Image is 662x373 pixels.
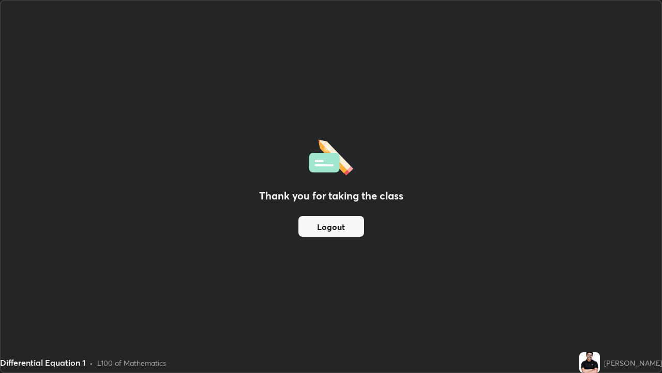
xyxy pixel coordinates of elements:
[97,357,166,368] div: L100 of Mathematics
[579,352,600,373] img: 83de30cf319e457290fb9ba58134f690.jpg
[604,357,662,368] div: [PERSON_NAME]
[298,216,364,237] button: Logout
[89,357,93,368] div: •
[309,136,353,176] img: offlineFeedback.1438e8b3.svg
[259,188,403,204] h2: Thank you for taking the class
